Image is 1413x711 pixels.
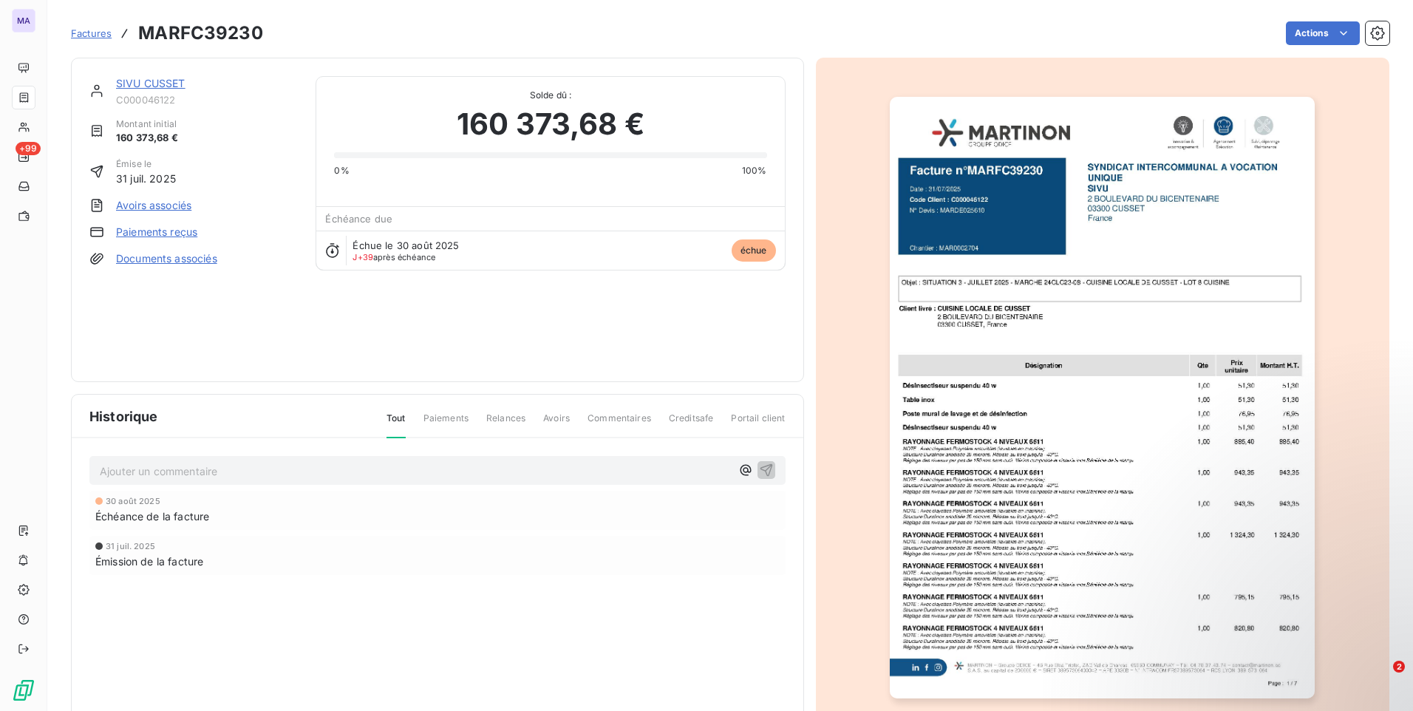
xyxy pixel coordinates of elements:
span: Paiements [423,412,469,437]
a: Paiements reçus [116,225,197,239]
iframe: Intercom live chat [1363,661,1398,696]
span: Montant initial [116,118,178,131]
span: 160 373,68 € [457,102,644,146]
a: Factures [71,26,112,41]
a: SIVU CUSSET [116,77,185,89]
span: 2 [1393,661,1405,673]
span: C000046122 [116,94,298,106]
span: Portail client [731,412,785,437]
a: Documents associés [116,251,217,266]
span: 31 juil. 2025 [106,542,155,551]
span: Émission de la facture [95,554,203,569]
span: 160 373,68 € [116,131,178,146]
span: 31 juil. 2025 [116,171,176,186]
span: échue [732,239,776,262]
img: Logo LeanPay [12,678,35,702]
span: après échéance [353,253,435,262]
span: Relances [486,412,525,437]
span: +99 [16,142,41,155]
span: 30 août 2025 [106,497,160,506]
span: Historique [89,406,158,426]
iframe: Intercom notifications message [1117,568,1413,671]
span: Factures [71,27,112,39]
button: Actions [1286,21,1360,45]
span: Échéance due [325,213,392,225]
span: Tout [387,412,406,438]
span: Émise le [116,157,176,171]
span: Échéance de la facture [95,508,209,524]
span: Solde dû : [334,89,766,102]
img: invoice_thumbnail [890,97,1315,698]
span: J+39 [353,252,373,262]
a: Avoirs associés [116,198,191,213]
span: Avoirs [543,412,570,437]
span: 0% [334,164,349,177]
div: MA [12,9,35,33]
span: Échue le 30 août 2025 [353,239,459,251]
h3: MARFC39230 [138,20,263,47]
span: Creditsafe [669,412,714,437]
span: Commentaires [588,412,651,437]
span: 100% [742,164,767,177]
